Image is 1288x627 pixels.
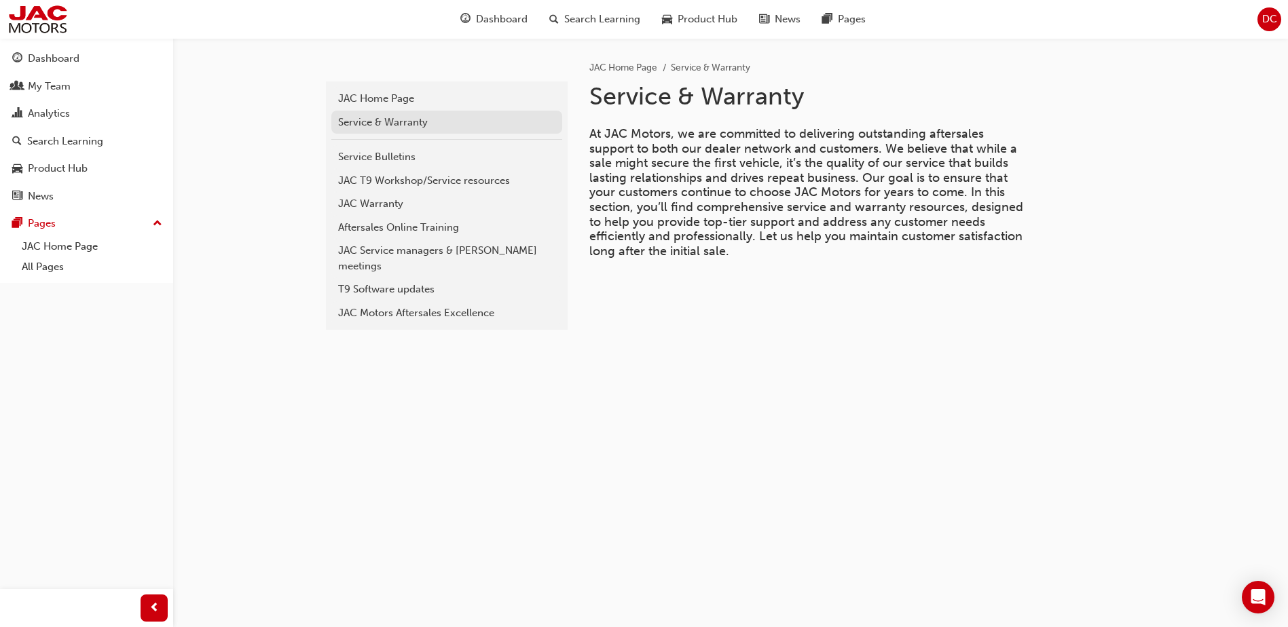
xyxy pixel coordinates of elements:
div: Search Learning [27,134,103,149]
span: search-icon [12,136,22,148]
div: Service & Warranty [338,115,555,130]
div: Aftersales Online Training [338,220,555,235]
a: news-iconNews [748,5,811,33]
button: Pages [5,211,168,236]
span: chart-icon [12,108,22,120]
span: Search Learning [564,12,640,27]
span: DC [1262,12,1277,27]
span: prev-icon [149,600,160,617]
span: car-icon [12,163,22,175]
div: JAC Service managers & [PERSON_NAME] meetings [338,243,555,273]
a: Analytics [5,101,168,126]
span: guage-icon [460,11,471,28]
span: Pages [838,12,866,27]
span: Dashboard [476,12,528,27]
div: Service Bulletins [338,149,555,165]
a: JAC T9 Workshop/Service resources [331,169,562,193]
a: News [5,184,168,209]
a: Search Learning [5,129,168,154]
div: Analytics [28,106,70,121]
div: JAC T9 Workshop/Service resources [338,173,555,189]
span: pages-icon [12,218,22,230]
span: news-icon [12,191,22,203]
span: pages-icon [822,11,832,28]
div: JAC Home Page [338,91,555,107]
div: News [28,189,54,204]
a: Service & Warranty [331,111,562,134]
div: Pages [28,216,56,231]
div: Dashboard [28,51,79,66]
div: Open Intercom Messenger [1242,581,1274,613]
h1: Service & Warranty [589,81,1035,111]
a: pages-iconPages [811,5,877,33]
span: search-icon [549,11,559,28]
img: jac-portal [7,4,69,35]
a: Aftersales Online Training [331,216,562,240]
span: guage-icon [12,53,22,65]
a: JAC Motors Aftersales Excellence [331,301,562,325]
span: people-icon [12,81,22,93]
a: JAC Home Page [331,87,562,111]
span: News [775,12,801,27]
div: Product Hub [28,161,88,176]
div: JAC Warranty [338,196,555,212]
a: Service Bulletins [331,145,562,169]
a: My Team [5,74,168,99]
span: Product Hub [678,12,737,27]
div: T9 Software updates [338,282,555,297]
span: At JAC Motors, we are committed to delivering outstanding aftersales support to both our dealer n... [589,126,1027,259]
span: car-icon [662,11,672,28]
a: Product Hub [5,156,168,181]
a: JAC Warranty [331,192,562,216]
a: All Pages [16,256,168,278]
a: search-iconSearch Learning [538,5,651,33]
span: news-icon [759,11,769,28]
button: DashboardMy TeamAnalyticsSearch LearningProduct HubNews [5,43,168,211]
div: My Team [28,79,71,94]
li: Service & Warranty [671,60,750,76]
a: guage-iconDashboard [449,5,538,33]
span: up-icon [153,215,162,233]
a: JAC Home Page [16,236,168,257]
a: Dashboard [5,46,168,71]
a: JAC Service managers & [PERSON_NAME] meetings [331,239,562,278]
a: JAC Home Page [589,62,657,73]
a: car-iconProduct Hub [651,5,748,33]
div: JAC Motors Aftersales Excellence [338,305,555,321]
button: DC [1257,7,1281,31]
a: T9 Software updates [331,278,562,301]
